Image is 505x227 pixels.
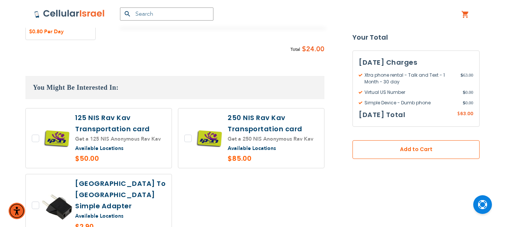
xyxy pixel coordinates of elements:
span: Xtra phone rental - Talk and Text - 1 Month - 30 day [359,72,461,85]
img: Cellular Israel Logo [34,9,105,18]
span: $ [302,44,306,55]
button: Add to Cart [352,140,480,159]
span: 63.00 [460,110,473,117]
div: Accessibility Menu [9,203,25,219]
span: $ [463,99,465,106]
h3: [DATE] Charges [359,57,473,68]
span: You Might Be Interested In: [33,84,118,91]
a: Available Locations [75,212,123,220]
span: 63.00 [461,72,473,85]
span: 0.00 [463,89,473,96]
a: Available Locations [228,145,276,152]
span: $ [457,111,460,117]
a: Available Locations [75,145,123,152]
span: Virtual US Number [359,89,463,96]
span: Total [290,46,300,53]
span: 24.00 [306,44,324,55]
span: Simple Device - Dumb phone [359,99,463,106]
h3: [DATE] Total [359,109,405,120]
span: $ [463,89,465,96]
span: 0.00 [463,99,473,106]
strong: Your Total [352,32,480,43]
input: Search [120,7,213,21]
span: $ [461,72,463,79]
span: Add to Cart [377,146,455,154]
